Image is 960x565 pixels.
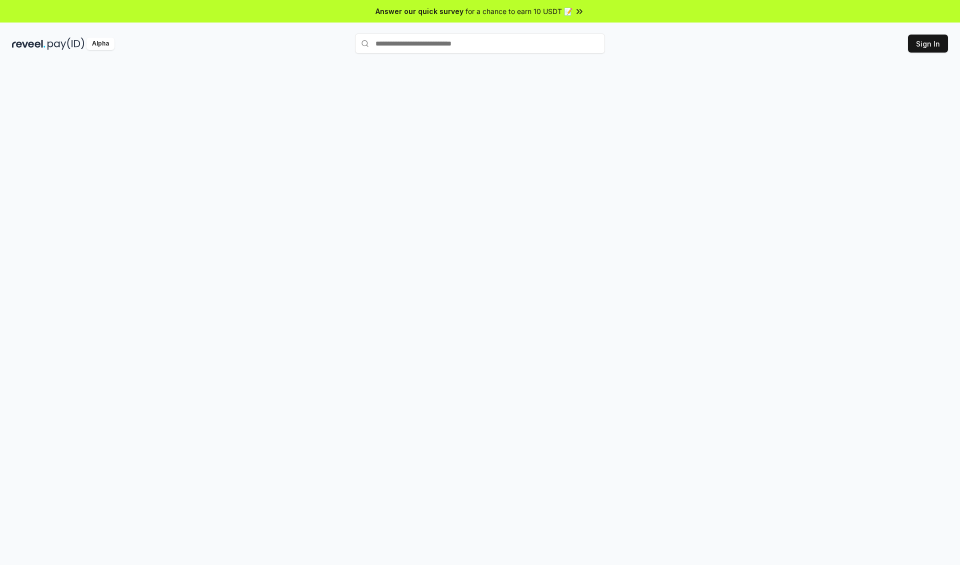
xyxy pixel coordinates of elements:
span: Answer our quick survey [375,6,463,17]
span: for a chance to earn 10 USDT 📝 [465,6,572,17]
button: Sign In [908,35,948,53]
img: reveel_dark [12,38,45,50]
div: Alpha [86,38,114,50]
img: pay_id [47,38,84,50]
